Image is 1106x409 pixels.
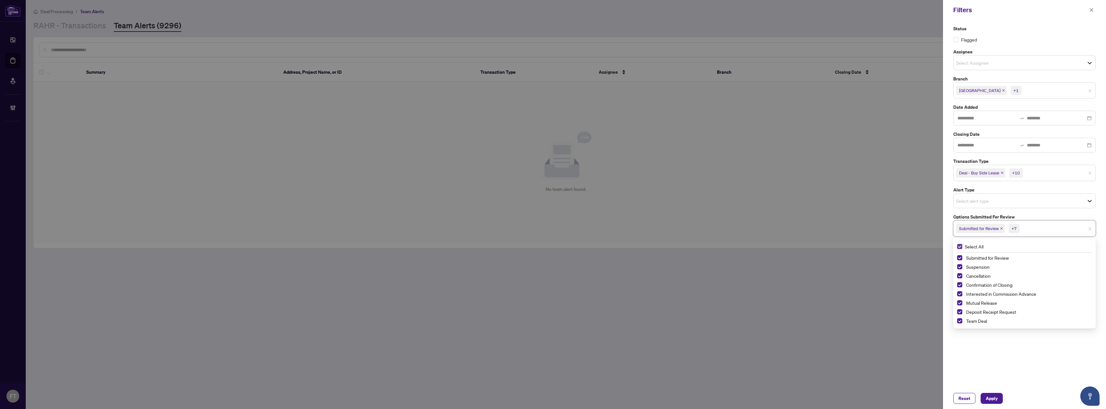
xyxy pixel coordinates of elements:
span: Select Team Deal [957,318,962,323]
label: Assignee [953,48,1096,55]
span: Confirmation of Closing [964,281,1092,289]
span: Select Confirmation of Closing [957,282,962,287]
span: [GEOGRAPHIC_DATA] [959,87,1001,94]
span: Select All [962,243,986,250]
span: Cancellation [964,272,1092,280]
div: +10 [1012,170,1020,176]
span: close [1088,89,1092,93]
span: Select Mutual Release [957,300,962,305]
span: close [1001,171,1004,174]
div: Filters [953,5,1087,15]
span: Submitted for Review [959,225,999,232]
span: close [1088,171,1092,175]
span: Select Deposit Receipt Request [957,309,962,314]
span: close [1000,227,1003,230]
label: Options Submitted for Review [953,213,1096,220]
button: Open asap [1080,386,1100,406]
span: close [1002,89,1005,92]
span: Flagged [961,36,977,43]
span: Mutual Release [964,299,1092,307]
span: Suspension [964,263,1092,271]
span: Team Deal [966,318,987,324]
label: Alert Type [953,186,1096,193]
label: Date Added [953,104,1096,111]
label: Transaction Type [953,158,1096,165]
span: Deposit Receipt Request [966,309,1016,315]
span: swap-right [1019,116,1024,121]
div: +1 [1013,87,1019,94]
span: Select Cancellation [957,273,962,278]
span: close [1089,8,1094,12]
button: Apply [981,393,1003,404]
span: Interested in Commission Advance [964,290,1092,298]
span: Select Interested in Commission Advance [957,291,962,296]
span: Suspension [966,264,990,270]
label: Status [953,25,1096,32]
span: Interested in Commission Advance [966,291,1036,297]
span: Burlington [956,86,1007,95]
span: Deal - Buy Side Lease [959,170,999,176]
span: Reset [958,393,970,404]
span: Deposit Receipt Request [964,308,1092,316]
span: Select Submitted for Review [957,255,962,260]
span: Select Suspension [957,264,962,269]
span: Confirmation of Closing [966,282,1012,288]
span: Deal - Buy Side Lease [956,168,1005,177]
div: +7 [1011,225,1017,232]
span: Submitted for Review [956,224,1005,233]
span: Mutual Release [966,300,997,306]
span: Apply [986,393,998,404]
button: Reset [953,393,975,404]
span: to [1019,116,1024,121]
span: Team Deal [964,317,1092,325]
label: Branch [953,75,1096,82]
span: Submitted for Review [966,255,1009,261]
span: to [1019,143,1024,148]
span: swap-right [1019,143,1024,148]
span: Cancellation [966,273,991,279]
span: Submitted for Review [964,254,1092,262]
label: Closing Date [953,131,1096,138]
span: close [1088,227,1092,231]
